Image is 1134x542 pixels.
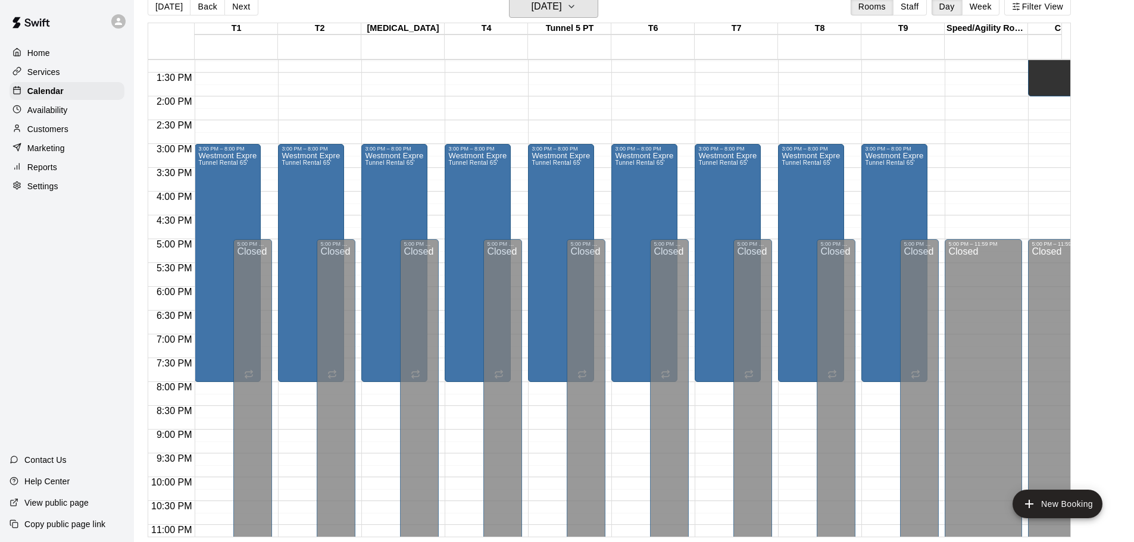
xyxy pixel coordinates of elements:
[10,82,124,100] a: Calendar
[154,192,195,202] span: 4:00 PM
[532,159,581,166] span: Tunnel Rental 65'
[148,501,195,511] span: 10:30 PM
[27,104,68,116] p: Availability
[654,241,685,247] div: 5:00 PM – 11:59 PM
[154,430,195,440] span: 9:00 PM
[154,287,195,297] span: 6:00 PM
[782,159,831,166] span: Tunnel Rental 65'
[24,454,67,466] p: Contact Us
[320,241,352,247] div: 5:00 PM – 11:59 PM
[24,475,70,487] p: Help Center
[10,120,124,138] a: Customers
[570,241,602,247] div: 5:00 PM – 11:59 PM
[945,23,1028,35] div: Speed/Agility Room
[154,334,195,344] span: 7:00 PM
[611,23,695,35] div: T6
[1028,23,1111,35] div: Court 1
[611,144,677,382] div: 3:00 PM – 8:00 PM: Westmont Express
[695,23,778,35] div: T7
[27,123,68,135] p: Customers
[904,241,935,247] div: 5:00 PM – 11:59 PM
[154,120,195,130] span: 2:30 PM
[27,85,64,97] p: Calendar
[10,63,124,81] a: Services
[1032,241,1102,247] div: 5:00 PM – 11:59 PM
[198,159,248,166] span: Tunnel Rental 65'
[148,477,195,487] span: 10:00 PM
[782,146,841,152] div: 3:00 PM – 8:00 PM
[532,146,591,152] div: 3:00 PM – 8:00 PM
[27,66,60,78] p: Services
[615,159,664,166] span: Tunnel Rental 65'
[698,159,748,166] span: Tunnel Rental 65'
[198,146,257,152] div: 3:00 PM – 8:00 PM
[865,159,914,166] span: Tunnel Rental 65'
[615,146,674,152] div: 3:00 PM – 8:00 PM
[445,144,511,382] div: 3:00 PM – 8:00 PM: Westmont Express
[10,158,124,176] a: Reports
[404,241,435,247] div: 5:00 PM – 11:59 PM
[24,518,105,530] p: Copy public page link
[445,23,528,35] div: T4
[278,23,361,35] div: T2
[487,241,518,247] div: 5:00 PM – 11:59 PM
[865,146,924,152] div: 3:00 PM – 8:00 PM
[448,159,498,166] span: Tunnel Rental 65'
[10,44,124,62] a: Home
[1013,490,1102,518] button: add
[528,23,611,35] div: Tunnel 5 PT
[154,96,195,106] span: 2:00 PM
[195,23,278,35] div: T1
[365,146,424,152] div: 3:00 PM – 8:00 PM
[528,144,594,382] div: 3:00 PM – 8:00 PM: Westmont Express
[778,144,844,382] div: 3:00 PM – 8:00 PM: Westmont Express
[278,144,344,382] div: 3:00 PM – 8:00 PM: Westmont Express
[154,144,195,154] span: 3:00 PM
[361,23,445,35] div: [MEDICAL_DATA]
[27,47,50,59] p: Home
[154,382,195,392] span: 8:00 PM
[10,101,124,119] a: Availability
[948,241,1019,247] div: 5:00 PM – 11:59 PM
[154,215,195,225] span: 4:30 PM
[698,146,757,152] div: 3:00 PM – 8:00 PM
[154,453,195,463] span: 9:30 PM
[148,525,195,535] span: 11:00 PM
[10,139,124,157] a: Marketing
[365,159,414,166] span: Tunnel Rental 65'
[282,146,340,152] div: 3:00 PM – 8:00 PM
[154,73,195,83] span: 1:30 PM
[195,144,261,382] div: 3:00 PM – 8:00 PM: Westmont Express
[27,161,57,173] p: Reports
[778,23,861,35] div: T8
[154,263,195,273] span: 5:30 PM
[24,497,89,509] p: View public page
[282,159,331,166] span: Tunnel Rental 65'
[154,406,195,416] span: 8:30 PM
[154,168,195,178] span: 3:30 PM
[861,144,927,382] div: 3:00 PM – 8:00 PM: Westmont Express
[10,177,124,195] a: Settings
[695,144,761,382] div: 3:00 PM – 8:00 PM: Westmont Express
[361,144,427,382] div: 3:00 PM – 8:00 PM: Westmont Express
[154,239,195,249] span: 5:00 PM
[27,142,65,154] p: Marketing
[448,146,507,152] div: 3:00 PM – 8:00 PM
[27,180,58,192] p: Settings
[737,241,769,247] div: 5:00 PM – 11:59 PM
[237,241,268,247] div: 5:00 PM – 11:59 PM
[154,311,195,321] span: 6:30 PM
[154,358,195,368] span: 7:30 PM
[820,241,852,247] div: 5:00 PM – 11:59 PM
[861,23,945,35] div: T9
